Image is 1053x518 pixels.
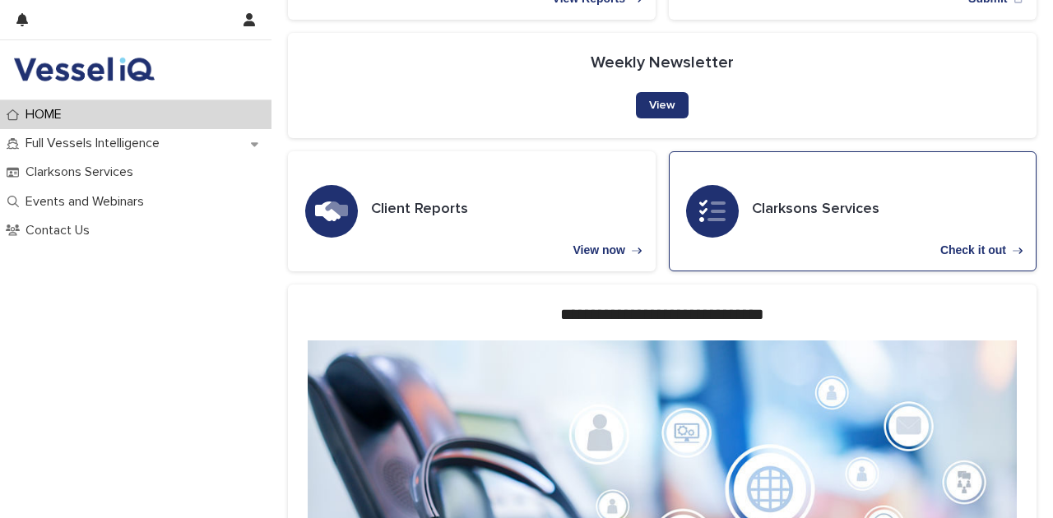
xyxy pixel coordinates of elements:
[649,99,675,111] span: View
[371,201,468,219] h3: Client Reports
[669,151,1037,271] a: Check it out
[19,136,173,151] p: Full Vessels Intelligence
[940,243,1006,257] p: Check it out
[752,201,879,219] h3: Clarksons Services
[591,53,734,72] h2: Weekly Newsletter
[19,107,75,123] p: HOME
[19,223,103,238] p: Contact Us
[19,194,157,210] p: Events and Webinars
[13,53,155,86] img: DY2harLS7Ky7oFY6OHCp
[573,243,625,257] p: View now
[288,151,656,271] a: View now
[636,92,689,118] a: View
[19,164,146,180] p: Clarksons Services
